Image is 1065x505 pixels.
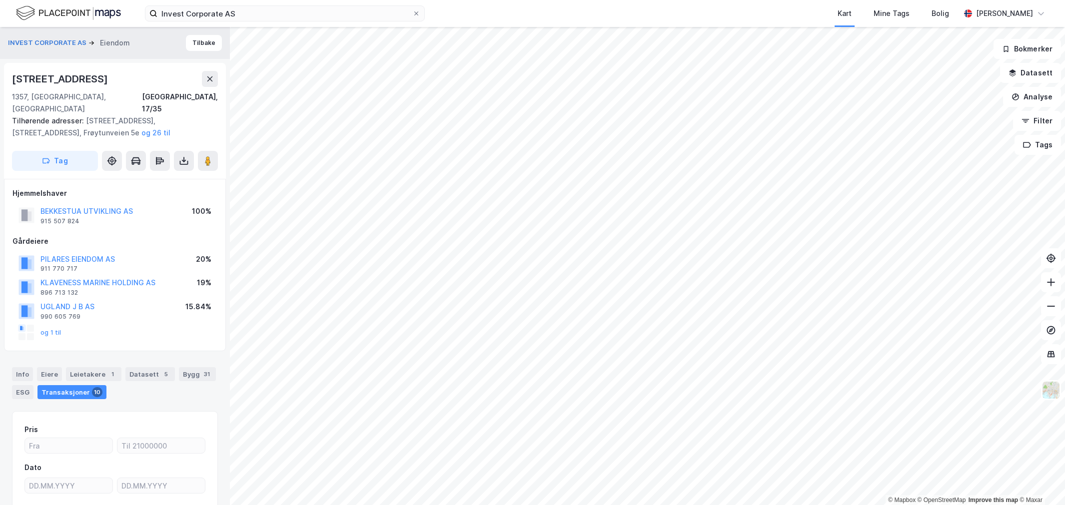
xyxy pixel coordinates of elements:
div: Bygg [179,367,216,381]
button: Bokmerker [994,39,1061,59]
div: Gårdeiere [12,235,217,247]
div: Kart [838,7,852,19]
button: Tag [12,151,98,171]
div: ESG [12,385,33,399]
iframe: Chat Widget [1015,457,1065,505]
span: Tilhørende adresser: [12,116,86,125]
div: Info [12,367,33,381]
div: 20% [196,253,211,265]
input: Til 21000000 [117,438,205,453]
input: Fra [25,438,112,453]
img: logo.f888ab2527a4732fd821a326f86c7f29.svg [16,4,121,22]
div: 100% [192,205,211,217]
input: Søk på adresse, matrikkel, gårdeiere, leietakere eller personer [157,6,412,21]
div: 896 713 132 [40,289,78,297]
div: [STREET_ADDRESS], [STREET_ADDRESS], Frøytunveien 5e [12,115,210,139]
input: DD.MM.YYYY [117,478,205,493]
div: Hjemmelshaver [12,187,217,199]
button: Tags [1015,135,1061,155]
div: 15.84% [185,301,211,313]
div: 5 [161,369,171,379]
div: 990 605 769 [40,313,80,321]
div: Kontrollprogram for chat [1015,457,1065,505]
div: Bolig [932,7,949,19]
div: Mine Tags [874,7,910,19]
div: 10 [92,387,102,397]
div: Transaksjoner [37,385,106,399]
div: [PERSON_NAME] [976,7,1033,19]
div: 19% [197,277,211,289]
div: 1357, [GEOGRAPHIC_DATA], [GEOGRAPHIC_DATA] [12,91,142,115]
div: 911 770 717 [40,265,77,273]
button: INVEST CORPORATE AS [8,38,88,48]
div: 31 [202,369,212,379]
a: Mapbox [888,497,916,504]
button: Filter [1013,111,1061,131]
div: 1 [107,369,117,379]
div: Leietakere [66,367,121,381]
a: Improve this map [969,497,1018,504]
button: Tilbake [186,35,222,51]
div: [STREET_ADDRESS] [12,71,110,87]
a: OpenStreetMap [918,497,966,504]
div: Pris [24,424,38,436]
div: [GEOGRAPHIC_DATA], 17/35 [142,91,218,115]
img: Z [1042,381,1061,400]
div: Dato [24,462,41,474]
input: DD.MM.YYYY [25,478,112,493]
button: Analyse [1003,87,1061,107]
div: Eiendom [100,37,130,49]
div: 915 507 824 [40,217,79,225]
div: Datasett [125,367,175,381]
div: Eiere [37,367,62,381]
button: Datasett [1000,63,1061,83]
